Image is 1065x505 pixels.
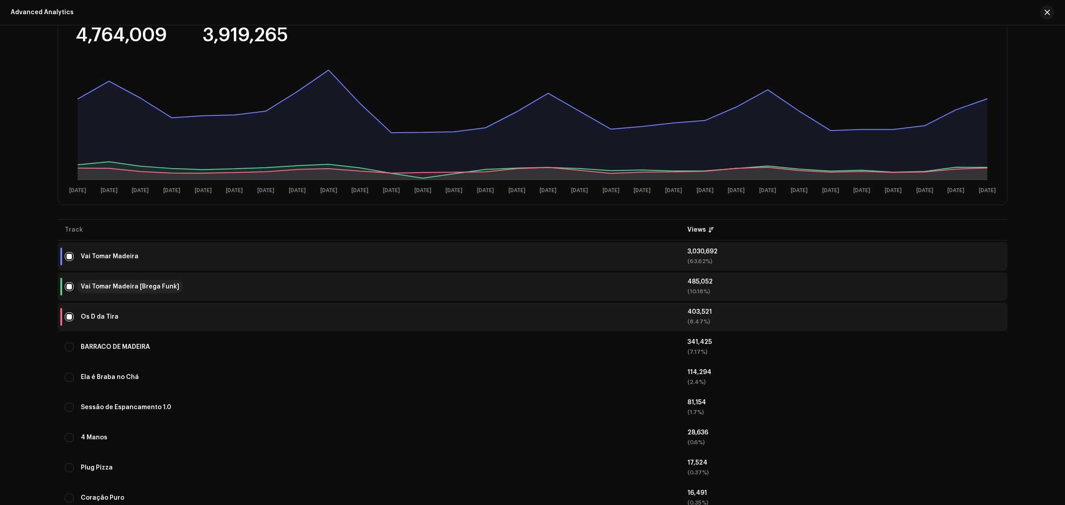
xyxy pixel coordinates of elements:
[509,188,525,193] text: [DATE]
[687,430,1000,436] div: 28,636
[687,469,1000,476] div: (0.37%)
[687,460,1000,466] div: 17,524
[728,188,745,193] text: [DATE]
[351,188,368,193] text: [DATE]
[289,188,306,193] text: [DATE]
[687,409,1000,415] div: (1.7%)
[163,188,180,193] text: [DATE]
[634,188,651,193] text: [DATE]
[81,284,179,290] div: Vai Tomar Madeira [Brega Funk]
[687,309,1000,315] div: 403,521
[759,188,776,193] text: [DATE]
[687,490,1000,496] div: 16,491
[687,279,1000,285] div: 485,052
[916,188,933,193] text: [DATE]
[687,249,1000,255] div: 3,030,692
[257,188,274,193] text: [DATE]
[687,399,1000,406] div: 81,154
[665,188,682,193] text: [DATE]
[414,188,431,193] text: [DATE]
[697,188,714,193] text: [DATE]
[687,439,1000,446] div: (0.6%)
[687,369,1000,375] div: 114,294
[687,349,1000,355] div: (7.17%)
[226,188,243,193] text: [DATE]
[320,188,337,193] text: [DATE]
[979,188,996,193] text: [DATE]
[947,188,964,193] text: [DATE]
[687,258,1000,264] div: (63.62%)
[822,188,839,193] text: [DATE]
[853,188,870,193] text: [DATE]
[687,319,1000,325] div: (8.47%)
[195,188,212,193] text: [DATE]
[687,288,1000,295] div: (10.18%)
[571,188,588,193] text: [DATE]
[791,188,808,193] text: [DATE]
[687,339,1000,345] div: 341,425
[383,188,400,193] text: [DATE]
[885,188,902,193] text: [DATE]
[446,188,462,193] text: [DATE]
[603,188,619,193] text: [DATE]
[81,344,150,350] div: BARRACO DE MADEIRA
[477,188,494,193] text: [DATE]
[540,188,556,193] text: [DATE]
[687,379,1000,385] div: (2.4%)
[81,404,171,410] div: Sessão de Espancamento 1.0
